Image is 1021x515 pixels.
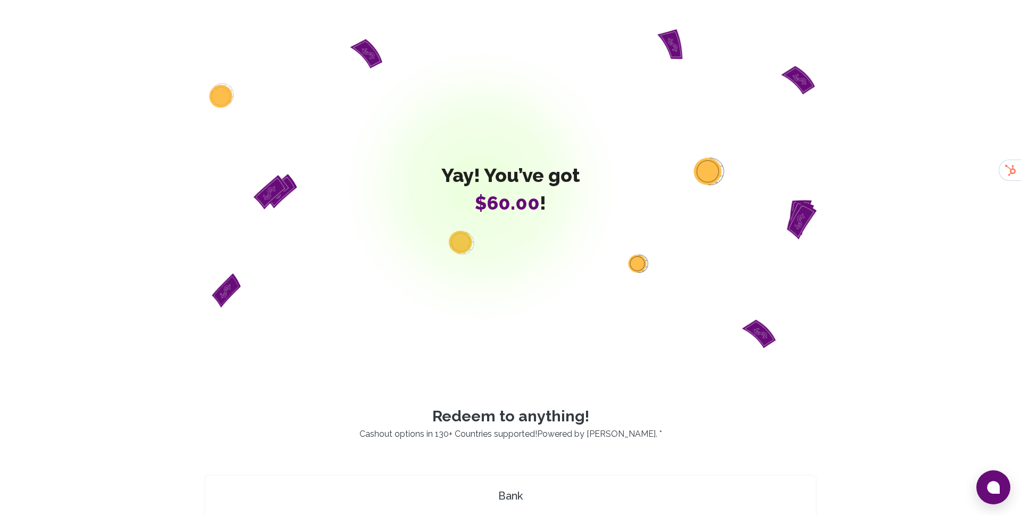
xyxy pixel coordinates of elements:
button: Open chat window [976,470,1010,504]
span: ! [441,192,580,213]
span: $60.00 [475,192,540,214]
a: Powered by [PERSON_NAME] [537,429,656,439]
h4: Bank [210,488,811,503]
p: Redeem to anything! [191,407,830,426]
span: Yay! You’ve got [441,164,580,186]
p: Cashout options in 130+ Countries supported! . * [191,428,830,441]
